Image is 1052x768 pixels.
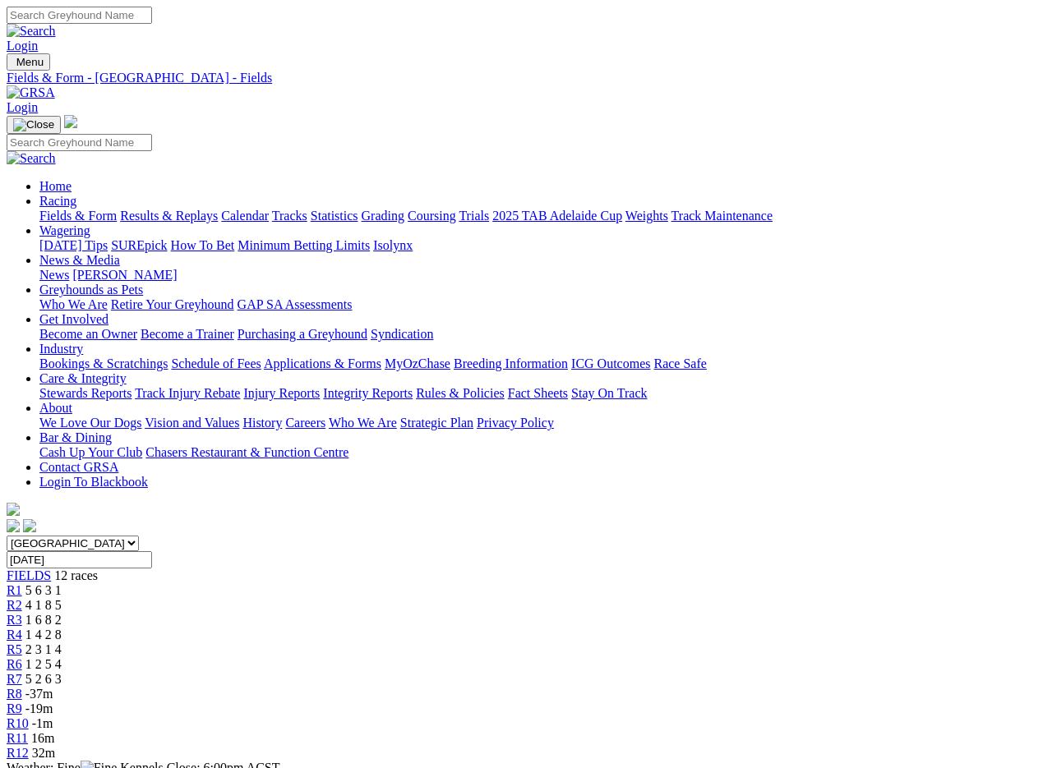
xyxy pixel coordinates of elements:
[145,445,348,459] a: Chasers Restaurant & Function Centre
[7,71,1045,85] a: Fields & Form - [GEOGRAPHIC_DATA] - Fields
[400,416,473,430] a: Strategic Plan
[16,56,44,68] span: Menu
[39,209,1045,223] div: Racing
[39,179,72,193] a: Home
[7,657,22,671] a: R6
[373,238,413,252] a: Isolynx
[25,628,62,642] span: 1 4 2 8
[64,115,77,128] img: logo-grsa-white.png
[238,297,353,311] a: GAP SA Assessments
[7,568,51,582] span: FIELDS
[416,386,505,400] a: Rules & Policies
[653,356,706,370] a: Race Safe
[23,519,36,532] img: twitter.svg
[25,701,53,715] span: -19m
[7,701,22,715] a: R9
[25,672,62,686] span: 5 2 6 3
[39,445,1045,460] div: Bar & Dining
[625,209,668,223] a: Weights
[39,460,118,474] a: Contact GRSA
[571,386,647,400] a: Stay On Track
[141,327,234,341] a: Become a Trainer
[7,628,22,642] span: R4
[39,386,1045,401] div: Care & Integrity
[7,731,28,745] span: R11
[39,386,131,400] a: Stewards Reports
[39,312,108,326] a: Get Involved
[72,268,177,282] a: [PERSON_NAME]
[459,209,489,223] a: Trials
[7,503,20,516] img: logo-grsa-white.png
[25,657,62,671] span: 1 2 5 4
[242,416,282,430] a: History
[7,716,29,730] a: R10
[323,386,413,400] a: Integrity Reports
[13,118,54,131] img: Close
[238,327,367,341] a: Purchasing a Greyhound
[7,583,22,597] a: R1
[238,238,370,252] a: Minimum Betting Limits
[39,401,72,415] a: About
[7,672,22,686] a: R7
[25,642,62,656] span: 2 3 1 4
[54,568,98,582] span: 12 races
[7,598,22,612] span: R2
[120,209,218,223] a: Results & Replays
[7,687,22,701] a: R8
[171,356,261,370] a: Schedule of Fees
[39,327,1045,342] div: Get Involved
[264,356,381,370] a: Applications & Forms
[39,268,69,282] a: News
[7,551,152,568] input: Select date
[7,7,152,24] input: Search
[39,342,83,356] a: Industry
[371,327,433,341] a: Syndication
[329,416,397,430] a: Who We Are
[39,356,1045,371] div: Industry
[477,416,554,430] a: Privacy Policy
[39,253,120,267] a: News & Media
[39,445,142,459] a: Cash Up Your Club
[135,386,240,400] a: Track Injury Rebate
[39,416,141,430] a: We Love Our Dogs
[311,209,358,223] a: Statistics
[7,100,38,114] a: Login
[39,297,1045,312] div: Greyhounds as Pets
[454,356,568,370] a: Breeding Information
[39,209,117,223] a: Fields & Form
[243,386,320,400] a: Injury Reports
[25,613,62,627] span: 1 6 8 2
[39,238,1045,253] div: Wagering
[25,598,62,612] span: 4 1 8 5
[25,583,62,597] span: 5 6 3 1
[7,85,55,100] img: GRSA
[508,386,568,400] a: Fact Sheets
[272,209,307,223] a: Tracks
[7,746,29,760] span: R12
[32,746,55,760] span: 32m
[362,209,404,223] a: Grading
[111,297,234,311] a: Retire Your Greyhound
[7,24,56,39] img: Search
[39,327,137,341] a: Become an Owner
[221,209,269,223] a: Calendar
[39,371,127,385] a: Care & Integrity
[39,283,143,297] a: Greyhounds as Pets
[408,209,456,223] a: Coursing
[7,116,61,134] button: Toggle navigation
[39,416,1045,430] div: About
[39,194,76,208] a: Racing
[25,687,53,701] span: -37m
[7,613,22,627] span: R3
[39,268,1045,283] div: News & Media
[111,238,167,252] a: SUREpick
[31,731,54,745] span: 16m
[571,356,650,370] a: ICG Outcomes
